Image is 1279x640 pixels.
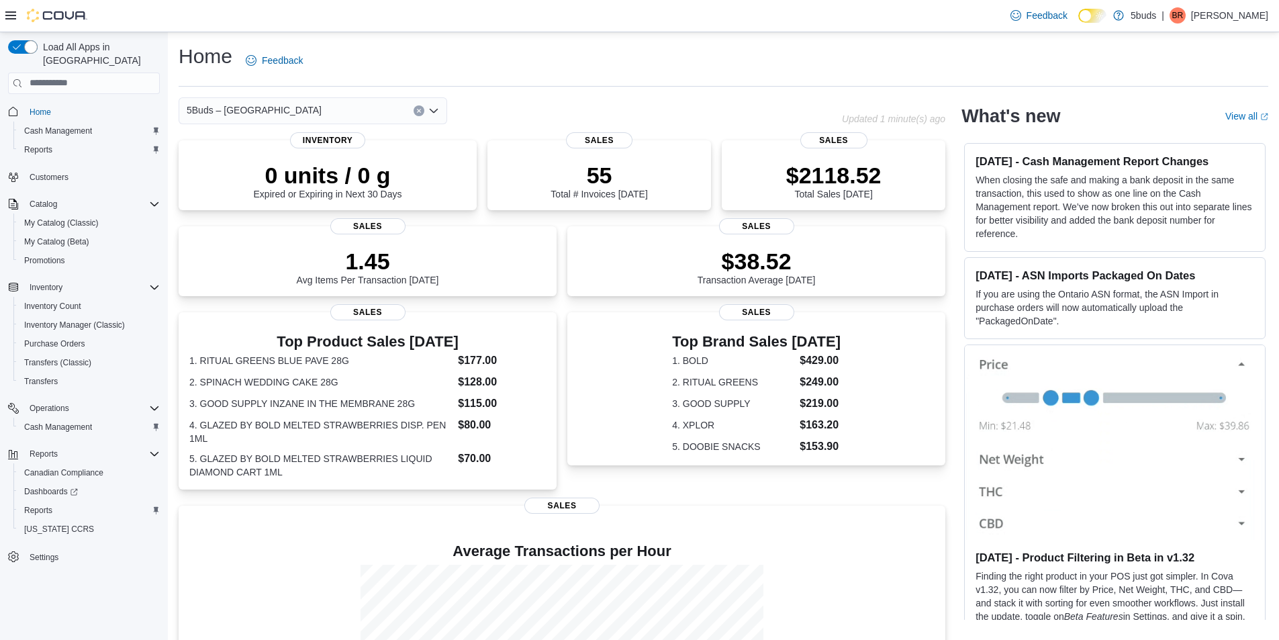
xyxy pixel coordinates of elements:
div: Transaction Average [DATE] [698,248,816,285]
h4: Average Transactions per Hour [189,543,935,559]
button: My Catalog (Classic) [13,214,165,232]
button: Catalog [24,196,62,212]
span: Transfers [24,376,58,387]
button: Transfers [13,372,165,391]
button: Operations [3,399,165,418]
a: Purchase Orders [19,336,91,352]
a: Settings [24,549,64,565]
a: Promotions [19,253,70,269]
span: Cash Management [24,422,92,432]
dd: $153.90 [800,439,841,455]
dd: $219.00 [800,396,841,412]
button: [US_STATE] CCRS [13,520,165,539]
a: View allExternal link [1225,111,1268,122]
p: If you are using the Ontario ASN format, the ASN Import in purchase orders will now automatically... [976,287,1254,328]
dd: $80.00 [458,417,546,433]
a: Dashboards [13,482,165,501]
span: Operations [30,403,69,414]
h3: [DATE] - ASN Imports Packaged On Dates [976,269,1254,282]
p: $2118.52 [786,162,882,189]
span: Sales [719,218,794,234]
p: 5buds [1131,7,1156,24]
dt: 1. RITUAL GREENS BLUE PAVE 28G [189,354,453,367]
dt: 4. GLAZED BY BOLD MELTED STRAWBERRIES DISP. PEN 1ML [189,418,453,445]
a: Customers [24,169,74,185]
dd: $128.00 [458,374,546,390]
button: Reports [13,140,165,159]
dd: $163.20 [800,417,841,433]
span: [US_STATE] CCRS [24,524,94,535]
button: Inventory Count [13,297,165,316]
button: Inventory Manager (Classic) [13,316,165,334]
dd: $70.00 [458,451,546,467]
h3: Top Product Sales [DATE] [189,334,546,350]
span: BR [1172,7,1184,24]
a: My Catalog (Beta) [19,234,95,250]
p: 0 units / 0 g [254,162,402,189]
p: Finding the right product in your POS just got simpler. In Cova v1.32, you can now filter by Pric... [976,569,1254,637]
button: Reports [3,445,165,463]
span: Sales [524,498,600,514]
span: Cash Management [24,126,92,136]
button: Canadian Compliance [13,463,165,482]
span: My Catalog (Beta) [24,236,89,247]
span: Feedback [1027,9,1068,22]
span: Reports [19,142,160,158]
button: Cash Management [13,418,165,437]
a: My Catalog (Classic) [19,215,104,231]
button: Catalog [3,195,165,214]
span: Settings [24,548,160,565]
p: [PERSON_NAME] [1191,7,1268,24]
span: Promotions [19,253,160,269]
span: Reports [19,502,160,518]
span: Cash Management [19,123,160,139]
button: Operations [24,400,75,416]
dd: $177.00 [458,353,546,369]
h2: What's new [961,105,1060,127]
dd: $115.00 [458,396,546,412]
span: 5Buds – [GEOGRAPHIC_DATA] [187,102,322,118]
span: Purchase Orders [24,338,85,349]
input: Dark Mode [1078,9,1106,23]
span: Home [30,107,51,118]
span: Reports [24,446,160,462]
h3: [DATE] - Cash Management Report Changes [976,154,1254,168]
dt: 1. BOLD [672,354,794,367]
span: Customers [30,172,68,183]
h3: Top Brand Sales [DATE] [672,334,841,350]
em: Beta Features [1064,611,1123,622]
span: Inventory Count [19,298,160,314]
dt: 5. GLAZED BY BOLD MELTED STRAWBERRIES LIQUID DIAMOND CART 1ML [189,452,453,479]
span: Purchase Orders [19,336,160,352]
span: Promotions [24,255,65,266]
span: Feedback [262,54,303,67]
a: Reports [19,142,58,158]
a: Home [24,104,56,120]
a: Transfers [19,373,63,390]
span: Transfers (Classic) [24,357,91,368]
span: Reports [24,505,52,516]
p: 1.45 [297,248,439,275]
span: Inventory Manager (Classic) [24,320,125,330]
button: Reports [24,446,63,462]
a: Inventory Manager (Classic) [19,317,130,333]
span: Transfers [19,373,160,390]
button: Reports [13,501,165,520]
dt: 2. RITUAL GREENS [672,375,794,389]
a: Feedback [240,47,308,74]
a: Cash Management [19,123,97,139]
dt: 4. XPLOR [672,418,794,432]
div: Expired or Expiring in Next 30 Days [254,162,402,199]
span: Sales [330,218,406,234]
dd: $249.00 [800,374,841,390]
p: Updated 1 minute(s) ago [842,113,945,124]
span: Settings [30,552,58,563]
button: Transfers (Classic) [13,353,165,372]
a: Dashboards [19,484,83,500]
nav: Complex example [8,97,160,602]
a: Transfers (Classic) [19,355,97,371]
span: Load All Apps in [GEOGRAPHIC_DATA] [38,40,160,67]
span: Canadian Compliance [19,465,160,481]
button: Promotions [13,251,165,270]
h3: [DATE] - Product Filtering in Beta in v1.32 [976,551,1254,564]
